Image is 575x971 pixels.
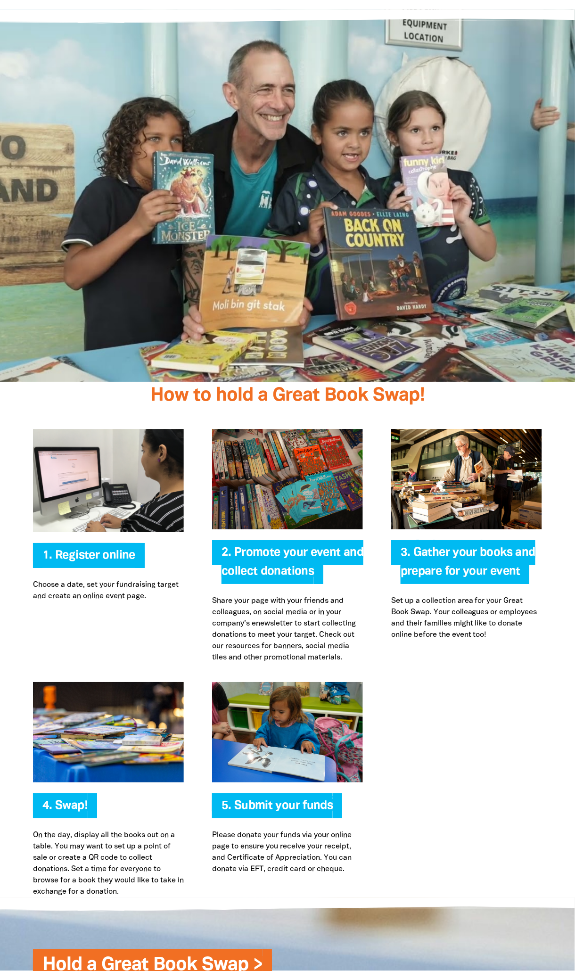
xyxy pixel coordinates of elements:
span: How to hold a Great Book Swap! [150,387,425,405]
img: Promote your event and collect donations [212,429,363,530]
span: 5. Submit your funds [222,801,333,819]
span: 4. Swap! [42,801,88,819]
p: On the day, display all the books out on a table. You may want to set up a point of sale or creat... [33,830,184,898]
p: Please donate your funds via your online page to ensure you receive your receipt, and Certificate... [212,830,363,875]
img: Swap! [33,683,184,783]
p: Set up a collection area for your Great Book Swap. Your colleagues or employees and their familie... [391,596,542,641]
p: Share your page with your friends and colleagues, on social media or in your company’s enewslette... [212,596,363,664]
span: 2. Promote your event and collect donations [222,548,363,584]
img: Gather your books and prepare for your event [391,429,542,530]
a: 1. Register online [42,551,135,561]
img: Submit your funds [212,683,363,783]
p: Choose a date, set your fundraising target and create an online event page. [33,580,184,602]
span: 3. Gather your books and prepare for your event [401,548,535,584]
